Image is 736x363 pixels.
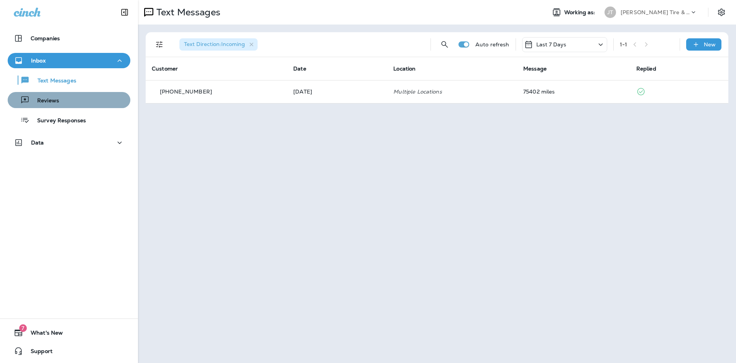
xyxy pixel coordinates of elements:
[8,135,130,150] button: Data
[23,348,53,357] span: Support
[8,343,130,359] button: Support
[184,41,245,48] span: Text Direction : Incoming
[30,117,86,125] p: Survey Responses
[715,5,728,19] button: Settings
[179,38,258,51] div: Text Direction:Incoming
[704,41,716,48] p: New
[8,53,130,68] button: Inbox
[31,35,60,41] p: Companies
[8,92,130,108] button: Reviews
[19,324,27,332] span: 7
[523,89,624,95] div: 75402 miles
[636,65,656,72] span: Replied
[152,65,178,72] span: Customer
[153,7,220,18] p: Text Messages
[8,325,130,340] button: 7What's New
[23,330,63,339] span: What's New
[620,41,627,48] div: 1 - 1
[8,31,130,46] button: Companies
[621,9,690,15] p: [PERSON_NAME] Tire & Auto
[31,140,44,146] p: Data
[30,97,59,105] p: Reviews
[30,77,76,85] p: Text Messages
[523,65,547,72] span: Message
[393,65,416,72] span: Location
[152,37,167,52] button: Filters
[160,89,212,95] p: [PHONE_NUMBER]
[114,5,135,20] button: Collapse Sidebar
[8,112,130,128] button: Survey Responses
[31,57,46,64] p: Inbox
[605,7,616,18] div: JT
[564,9,597,16] span: Working as:
[536,41,567,48] p: Last 7 Days
[475,41,509,48] p: Auto refresh
[293,89,381,95] p: Oct 1, 2025 08:12 AM
[393,89,511,95] p: Multiple Locations
[437,37,452,52] button: Search Messages
[293,65,306,72] span: Date
[8,72,130,88] button: Text Messages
